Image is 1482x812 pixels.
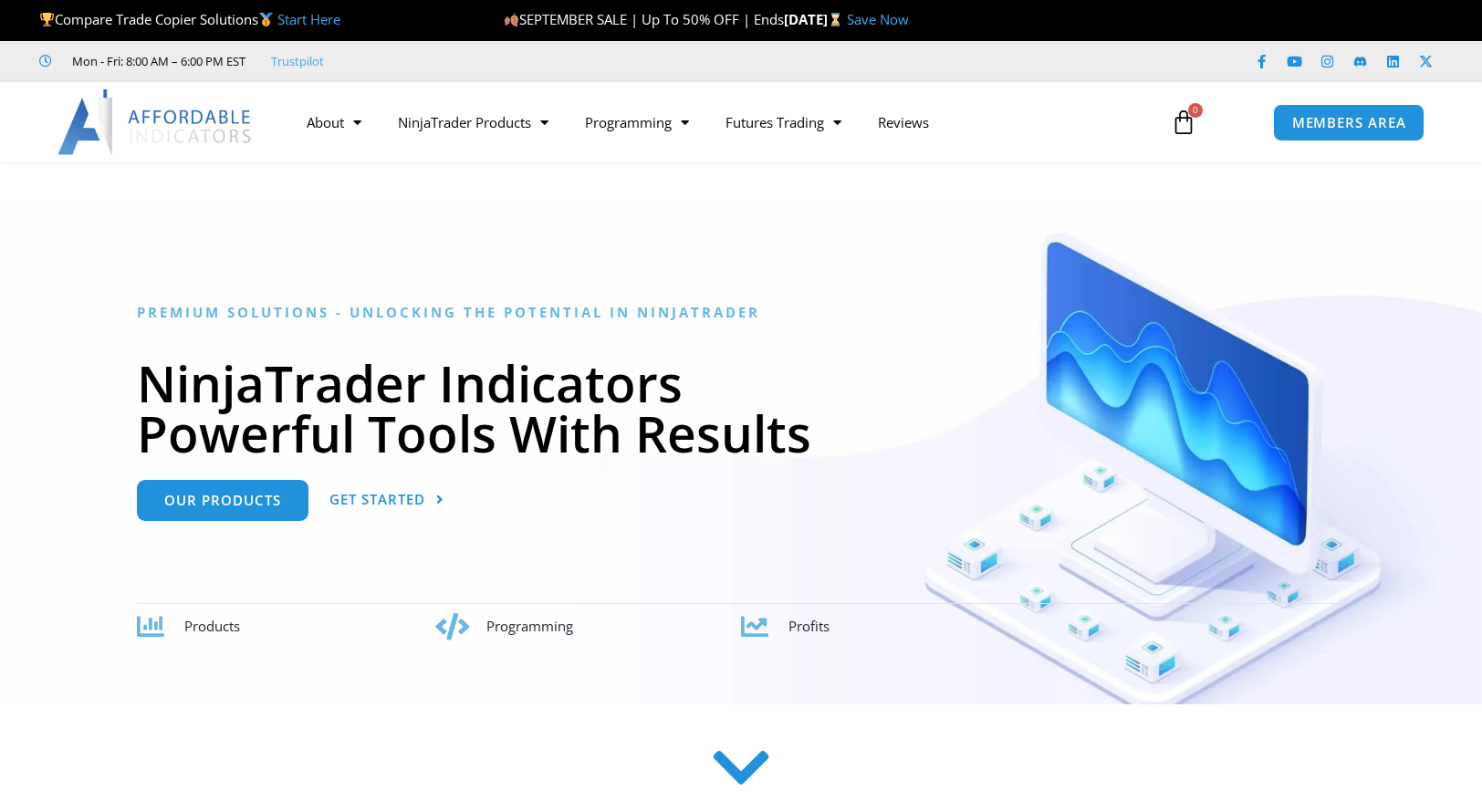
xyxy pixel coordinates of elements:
[57,89,254,155] img: LogoAI | Affordable Indicators – NinjaTrader
[329,493,425,506] span: Get Started
[184,617,240,635] span: Products
[1143,96,1224,149] a: 0
[788,617,830,635] span: Profits
[40,13,54,26] img: 🏆
[1188,103,1203,118] span: 0
[164,494,281,507] span: Our Products
[1273,104,1425,141] a: MEMBERS AREA
[1292,116,1406,130] span: MEMBERS AREA
[288,101,380,143] a: About
[137,358,1346,458] h1: NinjaTrader Indicators Powerful Tools With Results
[380,101,567,143] a: NinjaTrader Products
[39,10,340,28] span: Compare Trade Copier Solutions
[567,101,707,143] a: Programming
[707,101,860,143] a: Futures Trading
[486,617,573,635] span: Programming
[847,10,909,28] a: Save Now
[68,50,245,72] span: Mon - Fri: 8:00 AM – 6:00 PM EST
[784,10,847,28] strong: [DATE]
[288,101,1150,143] nav: Menu
[259,13,273,26] img: 🥇
[277,10,340,28] a: Start Here
[137,304,1346,321] h6: Premium Solutions - Unlocking the Potential in NinjaTrader
[829,13,842,26] img: ⌛
[329,480,444,521] a: Get Started
[271,50,324,72] a: Trustpilot
[137,480,308,521] a: Our Products
[504,10,784,28] span: SEPTEMBER SALE | Up To 50% OFF | Ends
[505,13,518,26] img: 🍂
[860,101,947,143] a: Reviews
